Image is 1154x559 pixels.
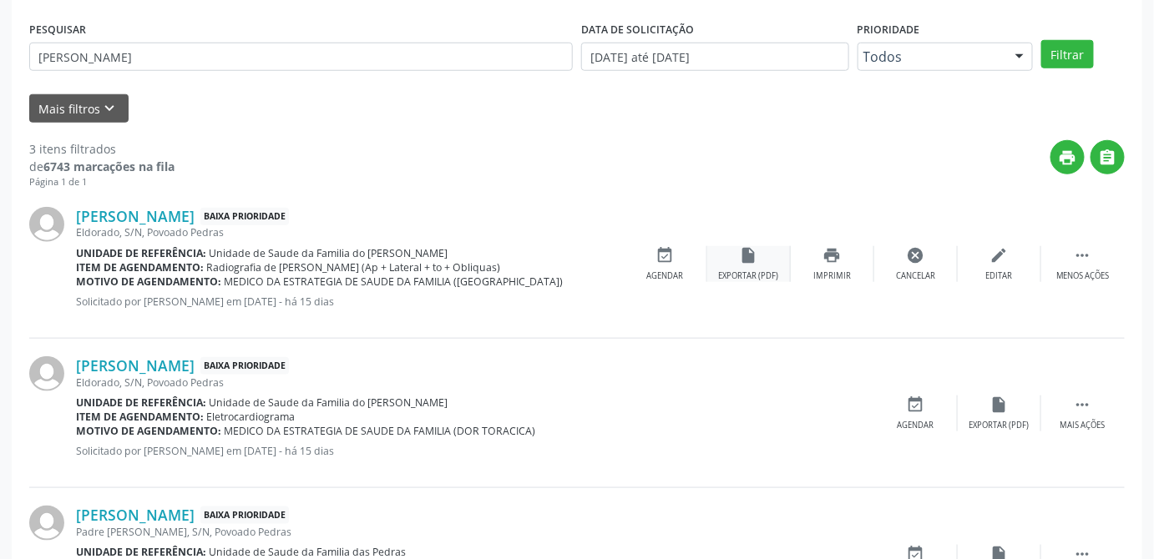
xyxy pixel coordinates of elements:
span: MEDICO DA ESTRATEGIA DE SAUDE DA FAMILIA ([GEOGRAPHIC_DATA]) [225,274,564,289]
div: Menos ações [1056,270,1110,282]
strong: 6743 marcações na fila [43,159,175,174]
i:  [1074,246,1092,264]
div: Agendar [898,420,934,431]
img: img [29,356,64,391]
div: Cancelar [896,270,935,282]
i:  [1099,149,1117,167]
b: Motivo de agendamento: [76,424,221,438]
i: print [823,246,842,264]
div: 3 itens filtrados [29,140,175,158]
button: Mais filtros [29,94,129,123]
button: Imprimir lista [1050,140,1085,174]
div: Exportar (PDF) [969,420,1030,431]
label: Prioridade [858,17,920,43]
a: [PERSON_NAME] [76,356,195,375]
i: insert_drive_file [990,395,1009,414]
input: Nome, CNS [29,43,573,71]
i:  [1074,395,1092,414]
div: Imprimir [813,270,851,282]
i: cancel [907,246,925,264]
i: edit [990,246,1009,264]
button: Gerar planilha [1091,140,1125,174]
span: Eletrocardiograma [207,410,296,424]
b: Unidade de referência: [76,395,206,410]
i: print [1059,149,1077,167]
span: Unidade de Saude da Familia do [PERSON_NAME] [210,395,448,410]
span: Baixa Prioridade [200,208,289,225]
i: event_available [656,246,675,264]
a: [PERSON_NAME] [76,506,195,524]
b: Unidade de referência: [76,545,206,559]
div: Eldorado, S/N, Povoado Pedras [76,225,624,239]
div: de [29,158,175,175]
div: Padre [PERSON_NAME], S/N, Povoado Pedras [76,525,874,539]
span: Radiografia de [PERSON_NAME] (Ap + Lateral + to + Obliquas) [207,260,501,274]
span: Unidade de Saude da Familia das Pedras [210,545,407,559]
span: Baixa Prioridade [200,506,289,524]
div: Página 1 de 1 [29,175,175,189]
b: Motivo de agendamento: [76,274,221,289]
i: insert_drive_file [740,246,758,264]
i: keyboard_arrow_down [101,99,119,118]
span: Todos [863,48,999,65]
b: Item de agendamento: [76,410,204,424]
span: Baixa Prioridade [200,357,289,375]
div: Agendar [647,270,684,282]
b: Item de agendamento: [76,260,204,274]
div: Exportar (PDF) [719,270,779,282]
a: [PERSON_NAME] [76,207,195,225]
p: Solicitado por [PERSON_NAME] em [DATE] - há 15 dias [76,295,624,309]
span: MEDICO DA ESTRATEGIA DE SAUDE DA FAMILIA (DOR TORACICA) [225,424,536,438]
i: event_available [907,395,925,414]
input: Selecione um intervalo [581,43,849,71]
div: Editar [986,270,1013,282]
div: Mais ações [1060,420,1106,431]
p: Solicitado por [PERSON_NAME] em [DATE] - há 15 dias [76,444,874,458]
div: Eldorado, S/N, Povoado Pedras [76,375,874,390]
button: Filtrar [1041,40,1094,68]
label: PESQUISAR [29,17,86,43]
b: Unidade de referência: [76,246,206,260]
label: DATA DE SOLICITAÇÃO [581,17,694,43]
span: Unidade de Saude da Familia do [PERSON_NAME] [210,246,448,260]
img: img [29,207,64,242]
